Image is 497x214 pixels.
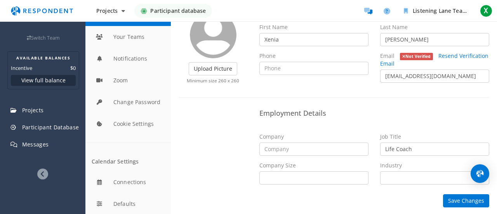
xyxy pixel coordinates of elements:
button: Projects [90,4,131,18]
h4: Employment Details [259,110,490,117]
span: Not Verified [400,53,433,60]
dd: $0 [70,64,76,72]
button: Your Teams [85,26,171,48]
span: Messages [22,141,49,148]
div: Calendar Settings [92,158,165,165]
img: user_avatar_128.png [190,12,236,58]
span: Participant database [150,4,206,18]
span: Email [380,52,394,59]
input: Company [259,143,368,156]
input: Last Name [380,33,489,46]
dt: Incentive [11,64,32,72]
span: Participant Database [22,124,79,131]
input: Job Title [380,143,489,156]
p: Minimum size 260 x 260 [179,77,248,84]
button: View full balance [11,75,76,86]
label: Industry [380,162,402,169]
span: Projects [96,7,118,14]
button: Change Password [85,91,171,113]
label: Last Name [380,23,408,31]
input: Email [380,70,489,83]
span: Listening Lane Team [413,7,467,14]
section: Balance summary [7,51,79,89]
label: Phone [259,52,276,60]
label: Job Title [380,133,401,141]
div: Open Intercom Messenger [471,164,489,183]
button: Listening Lane Team [398,4,475,18]
a: Switch Team [27,35,60,41]
a: Message participants [360,3,376,19]
button: Zoom [85,70,171,91]
span: Projects [22,106,44,114]
label: First Name [259,23,288,31]
button: Notifications [85,48,171,70]
h2: AVAILABLE BALANCES [11,55,76,61]
label: Company [259,133,284,141]
a: Resend Verification Email [380,52,489,67]
button: Save Changes [443,194,489,207]
button: Cookie Settings [85,113,171,135]
a: Help and support [379,3,394,19]
input: First Name [259,33,368,46]
img: respondent-logo.png [6,3,78,18]
label: Company Size [259,162,296,169]
label: Upload Picture [189,62,237,75]
input: Phone [259,62,368,75]
button: Connections [85,171,171,193]
span: X [480,5,492,17]
button: X [478,4,494,18]
a: Participant database [134,4,212,18]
